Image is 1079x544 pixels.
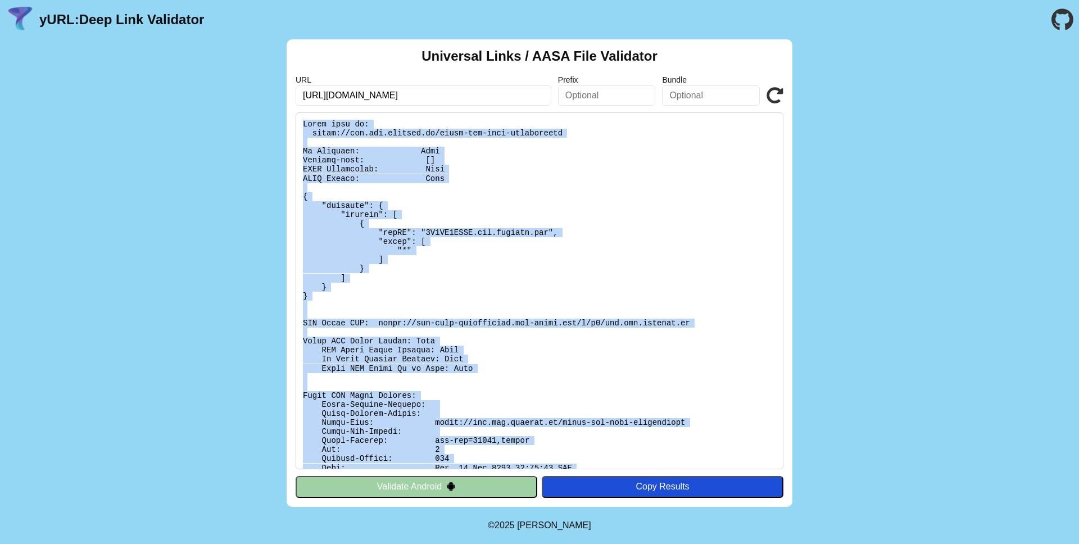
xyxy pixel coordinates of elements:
[517,520,591,530] a: Michael Ibragimchayev's Personal Site
[662,85,760,106] input: Optional
[488,507,591,544] footer: ©
[421,48,658,64] h2: Universal Links / AASA File Validator
[296,75,551,84] label: URL
[662,75,760,84] label: Bundle
[296,476,537,497] button: Validate Android
[446,482,456,491] img: droidIcon.svg
[6,5,35,34] img: yURL Logo
[296,112,783,469] pre: Lorem ipsu do: sitam://con.adi.elitsed.do/eiusm-tem-inci-utlaboreetd Ma Aliquaen: Admi Veniamq-no...
[39,12,204,28] a: yURL:Deep Link Validator
[558,85,656,106] input: Optional
[547,482,778,492] div: Copy Results
[296,85,551,106] input: Required
[495,520,515,530] span: 2025
[542,476,783,497] button: Copy Results
[558,75,656,84] label: Prefix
